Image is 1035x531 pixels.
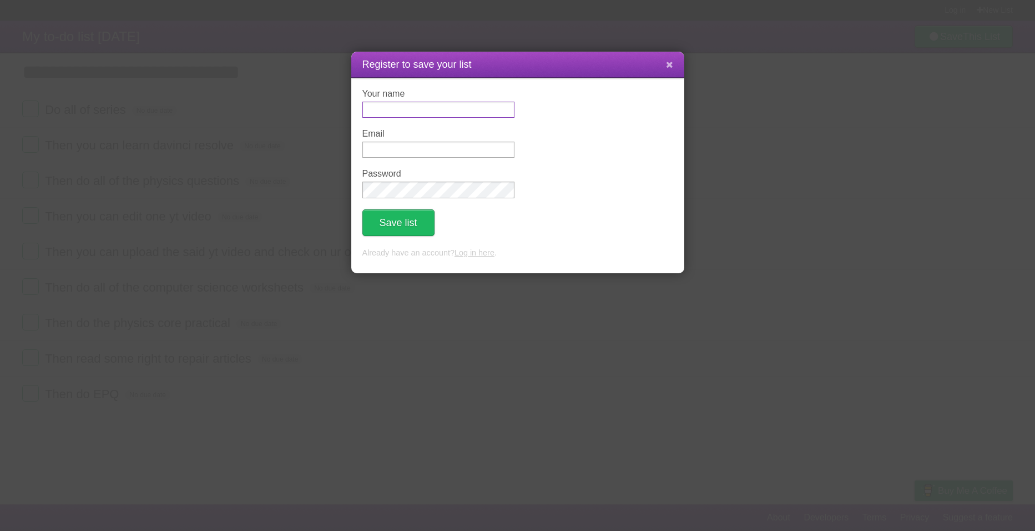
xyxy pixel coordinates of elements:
[362,129,514,139] label: Email
[362,169,514,179] label: Password
[362,209,435,236] button: Save list
[455,248,494,257] a: Log in here
[362,57,673,72] h1: Register to save your list
[362,89,514,99] label: Your name
[362,247,673,259] p: Already have an account? .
